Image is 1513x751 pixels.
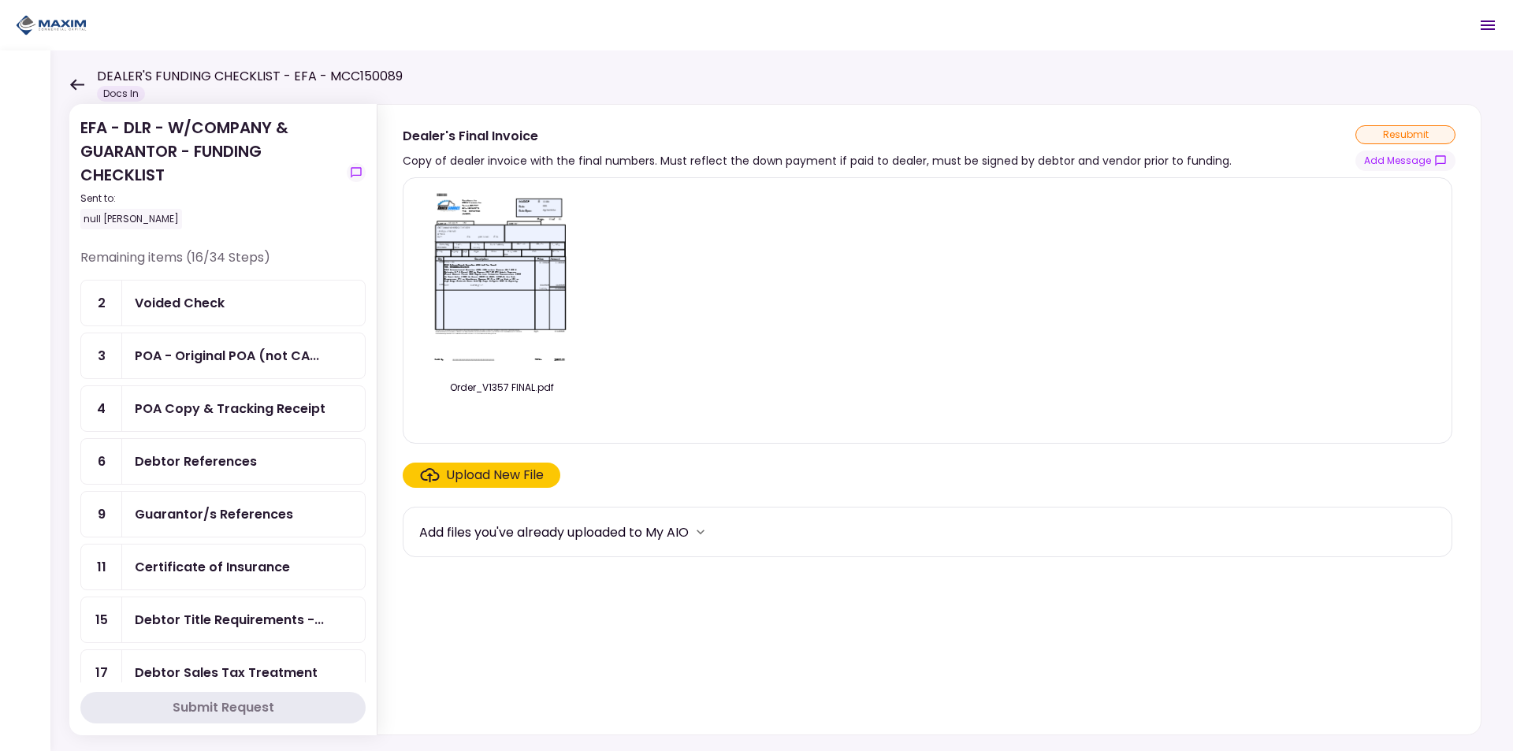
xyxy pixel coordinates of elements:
div: Docs In [97,86,145,102]
div: Add files you've already uploaded to My AIO [419,522,689,542]
div: Guarantor/s References [135,504,293,524]
a: 6Debtor References [80,438,366,485]
div: null [PERSON_NAME] [80,209,182,229]
button: show-messages [1355,151,1455,171]
a: 2Voided Check [80,280,366,326]
a: 17Debtor Sales Tax Treatment [80,649,366,696]
div: Dealer's Final InvoiceCopy of dealer invoice with the final numbers. Must reflect the down paymen... [377,104,1481,735]
div: 17 [81,650,122,695]
button: more [689,520,712,544]
div: Debtor Title Requirements - Proof of IRP or Exemption [135,610,324,630]
div: Certificate of Insurance [135,557,290,577]
div: Copy of dealer invoice with the final numbers. Must reflect the down payment if paid to dealer, m... [403,151,1232,170]
div: Submit Request [173,698,274,717]
div: Sent to: [80,191,340,206]
div: 4 [81,386,122,431]
div: 15 [81,597,122,642]
button: Open menu [1469,6,1507,44]
button: show-messages [347,163,366,182]
div: resubmit [1355,125,1455,144]
div: POA Copy & Tracking Receipt [135,399,325,418]
h1: DEALER'S FUNDING CHECKLIST - EFA - MCC150089 [97,67,403,86]
div: Upload New File [446,466,544,485]
a: 3POA - Original POA (not CA or GA) (Received in house) [80,333,366,379]
button: Submit Request [80,692,366,723]
div: Voided Check [135,293,225,313]
div: 3 [81,333,122,378]
a: 4POA Copy & Tracking Receipt [80,385,366,432]
div: POA - Original POA (not CA or GA) (Received in house) [135,346,319,366]
div: Remaining items (16/34 Steps) [80,248,366,280]
div: 2 [81,281,122,325]
div: Dealer's Final Invoice [403,126,1232,146]
div: Debtor Sales Tax Treatment [135,663,318,682]
img: Partner icon [16,13,87,37]
div: 11 [81,545,122,589]
a: 11Certificate of Insurance [80,544,366,590]
div: 9 [81,492,122,537]
span: Click here to upload the required document [403,463,560,488]
a: 15Debtor Title Requirements - Proof of IRP or Exemption [80,597,366,643]
div: 6 [81,439,122,484]
a: 9Guarantor/s References [80,491,366,537]
div: EFA - DLR - W/COMPANY & GUARANTOR - FUNDING CHECKLIST [80,116,340,229]
div: Order_V1357 FINAL.pdf [419,381,585,395]
div: Debtor References [135,452,257,471]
